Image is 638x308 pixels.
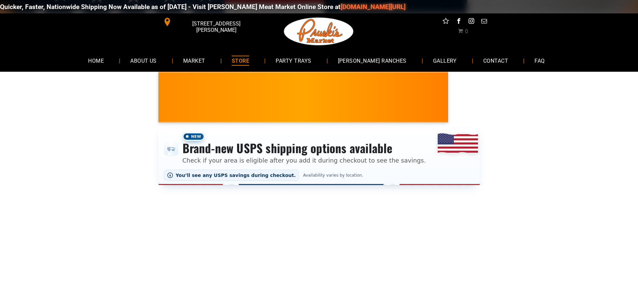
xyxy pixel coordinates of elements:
div: Shipping options announcement [158,128,480,185]
a: GALLERY [423,52,467,69]
a: email [480,17,488,27]
a: FAQ [524,52,555,69]
span: [PERSON_NAME] MARKET [246,102,378,113]
span: [STREET_ADDRESS][PERSON_NAME] [173,17,259,37]
span: You’ll see any USPS savings during checkout. [176,173,296,178]
a: instagram [467,17,476,27]
a: ABOUT US [120,52,167,69]
span: Availability varies by location. [302,173,364,178]
p: Check if your area is eligible after you add it during checkout to see the savings. [183,156,426,165]
img: Polish Artisan Dried Sausage [426,84,453,111]
a: [STREET_ADDRESS][PERSON_NAME] [158,17,261,27]
a: MARKET [173,52,215,69]
a: Social network [441,17,450,27]
span: • [396,104,398,113]
a: PARTY TRAYS [266,52,321,69]
span: New [183,132,205,141]
h3: Brand-new USPS shipping options available [183,141,426,156]
img: Pruski-s+Market+HQ+Logo2-1920w.png [283,13,355,50]
a: HOME [78,52,114,69]
a: facebook [454,17,463,27]
span: 0 [465,28,468,35]
a: [PERSON_NAME] RANCHES [328,52,417,69]
a: [DOMAIN_NAME][URL] [195,3,260,11]
a: CONTACT [473,52,518,69]
a: STORE [222,52,259,69]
